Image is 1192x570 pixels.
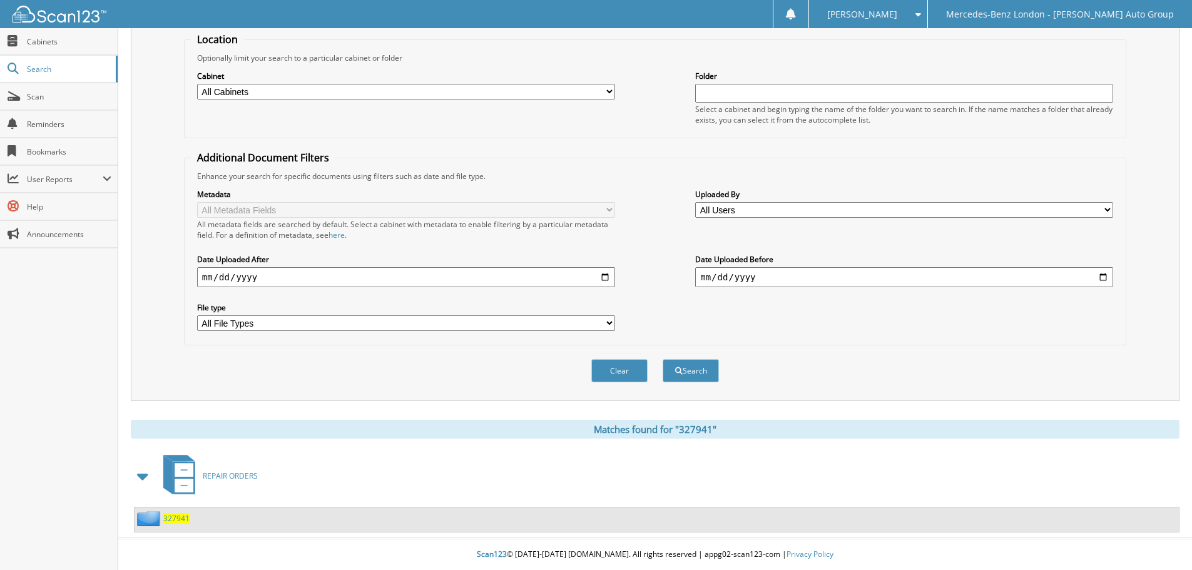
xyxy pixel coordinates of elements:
[197,189,615,200] label: Metadata
[137,511,163,526] img: folder2.png
[27,119,111,130] span: Reminders
[787,549,833,559] a: Privacy Policy
[27,91,111,102] span: Scan
[191,33,244,46] legend: Location
[27,64,110,74] span: Search
[477,549,507,559] span: Scan123
[329,230,345,240] a: here
[191,53,1119,63] div: Optionally limit your search to a particular cabinet or folder
[663,359,719,382] button: Search
[197,254,615,265] label: Date Uploaded After
[163,513,190,524] a: 327941
[27,174,103,185] span: User Reports
[191,151,335,165] legend: Additional Document Filters
[827,11,897,18] span: [PERSON_NAME]
[197,267,615,287] input: start
[197,302,615,313] label: File type
[191,171,1119,181] div: Enhance your search for specific documents using filters such as date and file type.
[27,229,111,240] span: Announcements
[197,219,615,240] div: All metadata fields are searched by default. Select a cabinet with metadata to enable filtering b...
[118,539,1192,570] div: © [DATE]-[DATE] [DOMAIN_NAME]. All rights reserved | appg02-scan123-com |
[197,71,615,81] label: Cabinet
[946,11,1174,18] span: Mercedes-Benz London - [PERSON_NAME] Auto Group
[13,6,106,23] img: scan123-logo-white.svg
[1129,510,1192,570] iframe: Chat Widget
[203,471,258,481] span: REPAIR ORDERS
[695,254,1113,265] label: Date Uploaded Before
[27,146,111,157] span: Bookmarks
[27,36,111,47] span: Cabinets
[695,189,1113,200] label: Uploaded By
[695,267,1113,287] input: end
[695,71,1113,81] label: Folder
[27,201,111,212] span: Help
[156,451,258,501] a: REPAIR ORDERS
[591,359,648,382] button: Clear
[695,104,1113,125] div: Select a cabinet and begin typing the name of the folder you want to search in. If the name match...
[131,420,1179,439] div: Matches found for "327941"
